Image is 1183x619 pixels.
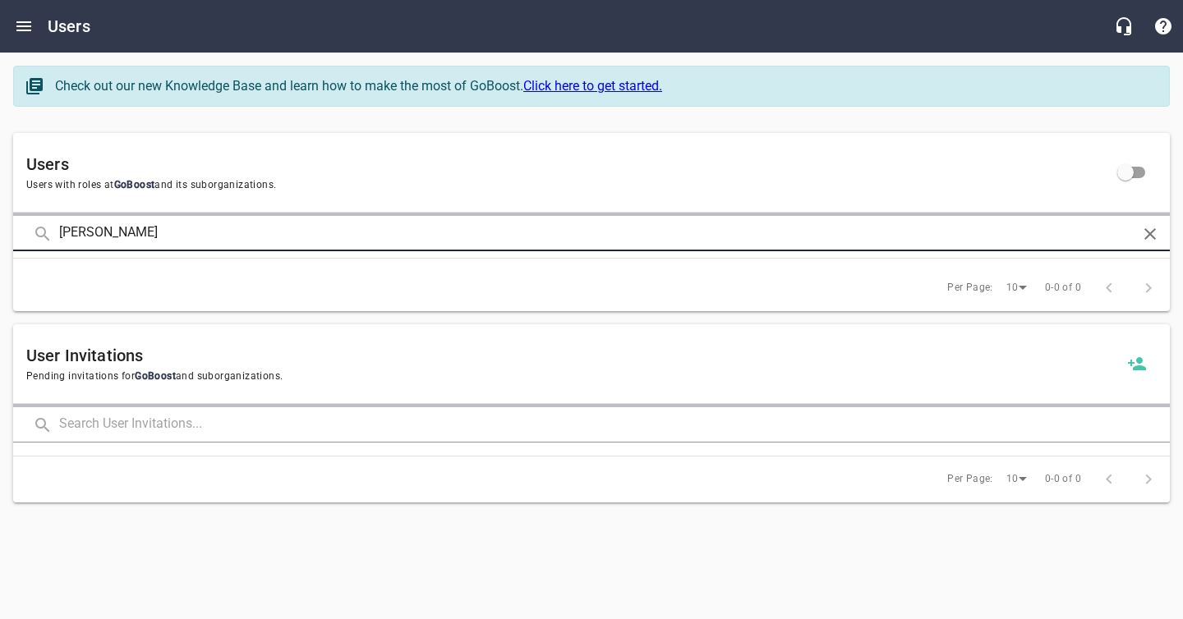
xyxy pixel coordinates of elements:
h6: Users [26,151,1106,177]
span: GoBoost [114,179,155,190]
div: 10 [1000,468,1033,490]
span: Users with roles at and its suborganizations. [26,177,1106,194]
span: 0-0 of 0 [1045,471,1081,488]
a: Click here to get started. [523,78,662,94]
h6: Users [48,13,90,39]
div: 10 [1000,277,1033,299]
button: Live Chat [1104,7,1144,46]
input: Search Users... [59,216,1124,251]
span: 0-0 of 0 [1045,280,1081,296]
h6: User Invitations [26,342,1117,369]
span: Click to view all users [1106,153,1145,192]
span: Per Page: [947,471,993,488]
a: Invite a new user to GoBoost [1117,344,1157,383]
input: Search User Invitations... [59,407,1170,442]
span: Per Page: [947,280,993,296]
span: GoBoost [135,370,176,382]
button: Open drawer [4,7,44,46]
span: Pending invitations for and suborganizations. [26,369,1117,385]
div: Check out our new Knowledge Base and learn how to make the most of GoBoost. [55,76,1153,96]
button: Support Portal [1144,7,1183,46]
